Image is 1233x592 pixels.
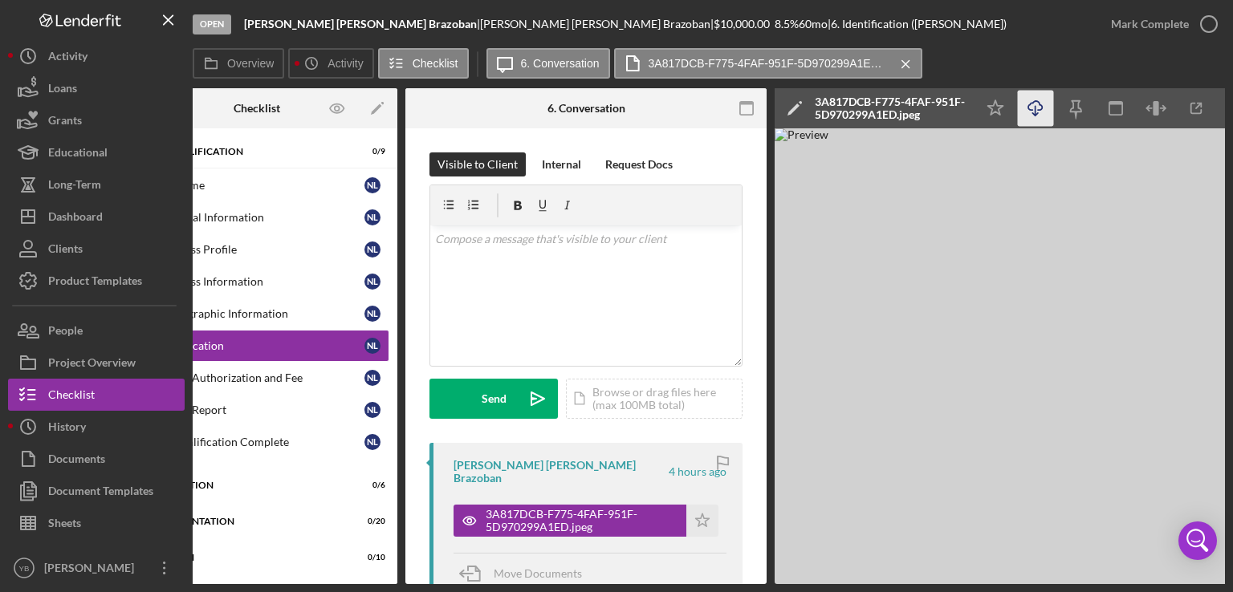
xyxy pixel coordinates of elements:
[799,18,828,30] div: 60 mo
[1178,521,1217,560] div: Open Intercom Messenger
[364,338,380,354] div: N L
[48,136,108,172] div: Educational
[48,443,105,479] div: Documents
[669,465,726,478] time: 2025-08-26 20:36
[234,102,280,115] div: Checklist
[157,371,364,384] div: Credit Authorization and Fee
[521,57,600,70] label: 6. Conversation
[157,275,364,288] div: Business Information
[614,48,922,79] button: 3A817DCB-F775-4FAF-951F-5D970299A1ED.jpeg
[227,57,274,70] label: Overview
[356,517,385,526] div: 0 / 20
[364,402,380,418] div: N L
[364,434,380,450] div: N L
[8,443,185,475] button: Documents
[547,102,625,115] div: 6. Conversation
[714,18,775,30] div: $10,000.00
[48,72,77,108] div: Loans
[364,370,380,386] div: N L
[157,436,364,448] div: Prequalification Complete
[1111,8,1189,40] div: Mark Complete
[149,480,345,490] div: Application
[48,168,101,205] div: Long-Term
[8,265,185,297] button: Product Templates
[534,152,589,176] button: Internal
[157,243,364,256] div: Business Profile
[157,339,364,352] div: Identification
[40,552,144,588] div: [PERSON_NAME]
[8,136,185,168] button: Educational
[356,480,385,490] div: 0 / 6
[429,152,526,176] button: Visible to Client
[48,40,87,76] div: Activity
[244,17,477,30] b: [PERSON_NAME] [PERSON_NAME] Brazoban
[124,330,389,362] a: IdentificationNL
[413,57,458,70] label: Checklist
[815,95,967,121] div: 3A817DCB-F775-4FAF-951F-5D970299A1ED.jpeg
[437,152,518,176] div: Visible to Client
[124,426,389,458] a: Prequalification CompleteNL
[8,168,185,201] button: Long-Term
[19,564,30,573] text: YB
[775,18,799,30] div: 8.5 %
[828,18,1007,30] div: | 6. Identification ([PERSON_NAME])
[48,104,82,140] div: Grants
[364,306,380,322] div: N L
[8,314,185,347] button: People
[480,18,714,30] div: [PERSON_NAME] [PERSON_NAME] Brazoban |
[364,241,380,257] div: N L
[486,48,610,79] button: 6. Conversation
[649,57,889,70] label: 3A817DCB-F775-4FAF-951F-5D970299A1ED.jpeg
[8,475,185,507] button: Document Templates
[8,379,185,411] button: Checklist
[157,403,364,416] div: Credit Report
[244,18,480,30] div: |
[8,347,185,379] button: Project Overview
[48,507,81,543] div: Sheets
[48,475,153,511] div: Document Templates
[486,508,678,533] div: 3A817DCB-F775-4FAF-951F-5D970299A1ED.jpeg
[8,411,185,443] button: History
[8,507,185,539] button: Sheets
[8,201,185,233] button: Dashboard
[8,72,185,104] a: Loans
[48,201,103,237] div: Dashboard
[48,347,136,383] div: Project Overview
[149,553,345,562] div: Decision
[454,505,718,537] button: 3A817DCB-F775-4FAF-951F-5D970299A1ED.jpeg
[8,233,185,265] button: Clients
[124,233,389,266] a: Business ProfileNL
[364,209,380,225] div: N L
[364,177,380,193] div: N L
[124,362,389,394] a: Credit Authorization and FeeNL
[542,152,581,176] div: Internal
[8,104,185,136] button: Grants
[48,411,86,447] div: History
[48,314,83,351] div: People
[429,379,558,419] button: Send
[356,553,385,562] div: 0 / 10
[48,265,142,301] div: Product Templates
[454,459,666,485] div: [PERSON_NAME] [PERSON_NAME] Brazoban
[149,517,345,526] div: Documentation
[48,233,83,269] div: Clients
[124,266,389,298] a: Business InformationNL
[288,48,373,79] button: Activity
[8,40,185,72] button: Activity
[157,179,364,192] div: Welcome
[124,298,389,330] a: Demographic InformationNL
[149,147,345,156] div: Prequalification
[597,152,681,176] button: Request Docs
[605,152,673,176] div: Request Docs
